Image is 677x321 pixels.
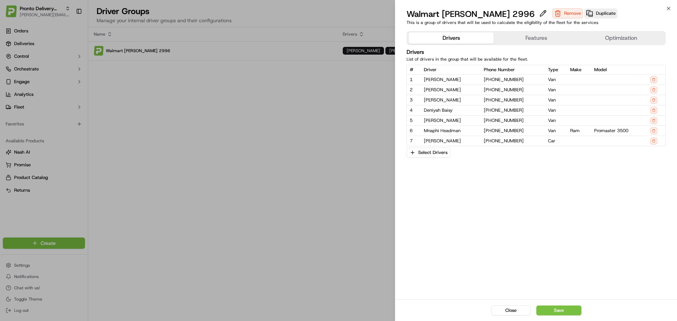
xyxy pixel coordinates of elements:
[407,95,421,105] td: 3
[32,67,116,74] div: Start new chat
[7,103,18,114] img: Jeff Sasse
[553,8,583,18] button: Remove
[424,107,478,113] span: Deniyah Baisy
[584,8,617,20] button: Duplicate
[591,126,647,136] td: Promaster 3500
[22,109,57,115] span: [PERSON_NAME]
[407,116,421,126] td: 5
[484,87,524,93] span: [PHONE_NUMBER]
[7,67,20,80] img: 1736555255976-a54dd68f-1ca7-489b-9aae-adbdc363a1c4
[484,107,524,113] span: [PHONE_NUMBER]
[484,117,542,124] a: [PHONE_NUMBER]
[407,8,551,20] div: Walmart [PERSON_NAME] 2996
[67,158,113,165] span: API Documentation
[567,65,591,75] th: Make
[60,158,65,164] div: 💻
[424,87,478,93] span: [PERSON_NAME]
[567,126,591,136] td: Ram
[407,105,421,116] td: 4
[407,48,666,56] h4: Drivers
[109,90,128,99] button: See all
[50,174,85,180] a: Powered byPylon
[545,116,567,126] td: van
[407,85,421,95] td: 2
[22,128,57,134] span: [PERSON_NAME]
[484,128,542,134] a: [PHONE_NUMBER]
[70,175,85,180] span: Pylon
[57,155,116,167] a: 💻API Documentation
[553,8,583,20] button: Remove
[545,65,567,75] th: Type
[32,74,97,80] div: We're available if you need us!
[407,20,666,25] p: This is a group of drivers that will be used to calculate the eligibility of the fleet for the se...
[584,8,617,18] button: Duplicate
[494,32,579,44] button: Features
[62,109,77,115] span: [DATE]
[545,75,567,85] td: van
[407,75,421,85] td: 1
[120,69,128,78] button: Start new chat
[484,76,524,83] span: [PHONE_NUMBER]
[409,32,494,44] button: Drivers
[484,76,542,83] a: [PHONE_NUMBER]
[407,56,666,62] p: List of drivers in the group that will be available for the fleet.
[59,109,61,115] span: •
[59,128,61,134] span: •
[491,305,531,315] button: Close
[536,305,581,315] button: Save
[407,136,421,146] td: 7
[545,95,567,105] td: van
[7,158,13,164] div: 📗
[7,28,128,39] p: Welcome 👋
[407,65,421,75] th: #
[484,97,542,103] a: [PHONE_NUMBER]
[484,97,524,103] span: [PHONE_NUMBER]
[421,65,481,75] th: Driver
[14,158,54,165] span: Knowledge Base
[484,138,542,144] a: [PHONE_NUMBER]
[484,87,542,93] a: [PHONE_NUMBER]
[579,32,664,44] button: Optimization
[424,76,478,83] span: [PERSON_NAME]
[18,45,127,53] input: Got a question? Start typing here...
[545,136,567,146] td: car
[424,138,478,144] span: [PERSON_NAME]
[4,155,57,167] a: 📗Knowledge Base
[545,105,567,116] td: van
[407,148,451,158] button: Select Drivers
[424,97,478,103] span: [PERSON_NAME]
[545,85,567,95] td: van
[62,128,77,134] span: [DATE]
[7,7,21,21] img: Nash
[407,148,456,158] button: Select Drivers
[7,92,47,97] div: Past conversations
[484,128,524,134] span: [PHONE_NUMBER]
[484,138,524,144] span: [PHONE_NUMBER]
[545,126,567,136] td: van
[15,67,28,80] img: 8571987876998_91fb9ceb93ad5c398215_72.jpg
[484,107,542,113] a: [PHONE_NUMBER]
[424,117,478,124] span: [PERSON_NAME]
[407,126,421,136] td: 6
[484,117,524,124] span: [PHONE_NUMBER]
[7,122,18,133] img: Jeff Sasse
[591,65,647,75] th: Model
[481,65,545,75] th: Phone Number
[424,128,478,134] span: Mnaphi Headman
